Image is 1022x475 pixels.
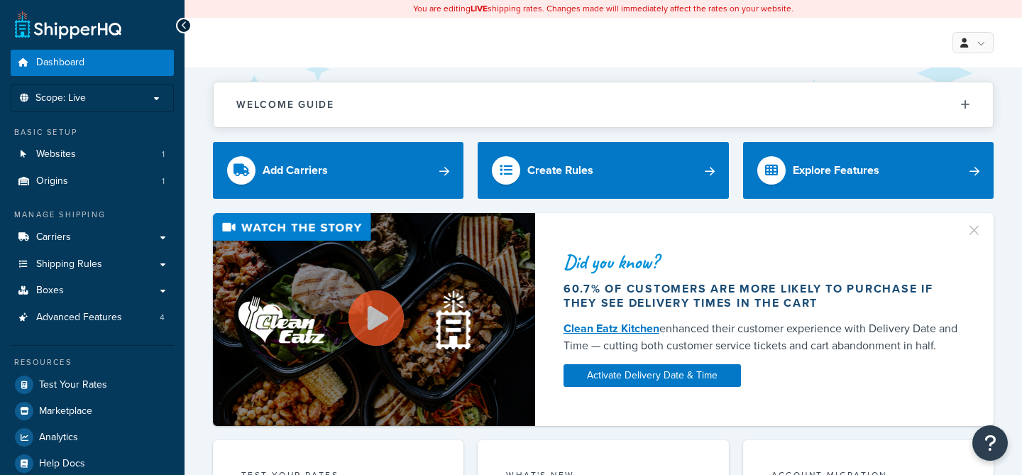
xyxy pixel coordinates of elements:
span: Help Docs [39,458,85,470]
img: Video thumbnail [213,213,535,425]
a: Shipping Rules [11,251,174,278]
span: Carriers [36,231,71,244]
a: Add Carriers [213,142,463,199]
span: Dashboard [36,57,84,69]
h2: Welcome Guide [236,99,334,110]
b: LIVE [471,2,488,15]
div: Create Rules [527,160,593,180]
a: Explore Features [743,142,994,199]
a: Origins1 [11,168,174,195]
span: Scope: Live [35,92,86,104]
li: Websites [11,141,174,168]
span: Boxes [36,285,64,297]
div: Resources [11,356,174,368]
span: 1 [162,175,165,187]
span: 1 [162,148,165,160]
span: Test Your Rates [39,379,107,391]
span: Shipping Rules [36,258,102,271]
a: Clean Eatz Kitchen [564,320,659,337]
span: Origins [36,175,68,187]
button: Welcome Guide [214,82,993,127]
a: Analytics [11,425,174,450]
span: Advanced Features [36,312,122,324]
div: 60.7% of customers are more likely to purchase if they see delivery times in the cart [564,282,960,310]
a: Websites1 [11,141,174,168]
div: Did you know? [564,252,960,272]
span: Marketplace [39,405,92,417]
li: Origins [11,168,174,195]
button: Open Resource Center [972,425,1008,461]
span: Websites [36,148,76,160]
a: Dashboard [11,50,174,76]
a: Activate Delivery Date & Time [564,364,741,387]
a: Advanced Features4 [11,305,174,331]
a: Create Rules [478,142,728,199]
a: Marketplace [11,398,174,424]
div: enhanced their customer experience with Delivery Date and Time — cutting both customer service ti... [564,320,960,354]
div: Basic Setup [11,126,174,138]
span: Analytics [39,432,78,444]
div: Manage Shipping [11,209,174,221]
a: Test Your Rates [11,372,174,398]
div: Add Carriers [263,160,328,180]
li: Advanced Features [11,305,174,331]
a: Boxes [11,278,174,304]
span: 4 [160,312,165,324]
div: Explore Features [793,160,879,180]
a: Carriers [11,224,174,251]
